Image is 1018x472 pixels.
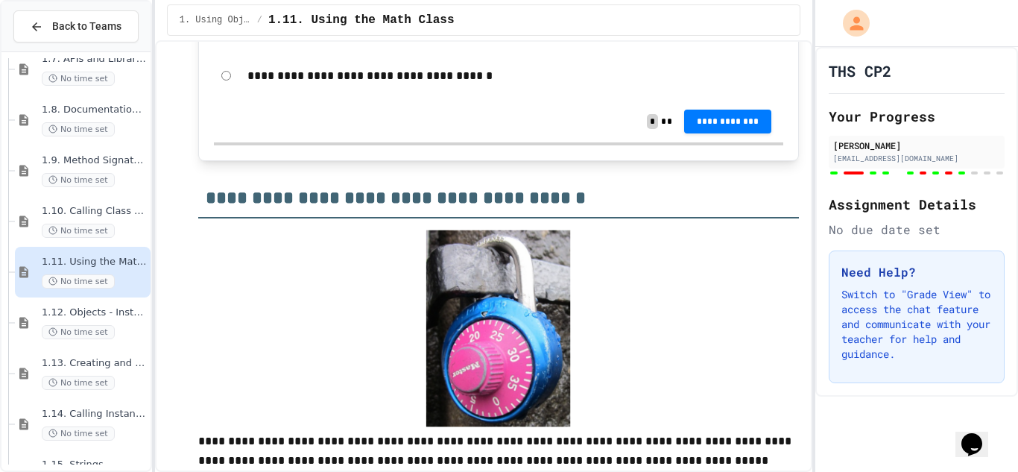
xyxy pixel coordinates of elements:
h3: Need Help? [841,263,992,281]
div: No due date set [829,221,1005,239]
span: 1.10. Calling Class Methods [42,205,148,218]
span: No time set [42,274,115,289]
span: 1. Using Objects and Methods [180,14,251,26]
span: 1.9. Method Signatures [42,154,148,167]
span: / [257,14,262,26]
span: No time set [42,72,115,86]
span: No time set [42,122,115,136]
span: 1.11. Using the Math Class [268,11,455,29]
span: No time set [42,427,115,441]
button: Back to Teams [13,10,139,43]
h2: Your Progress [829,106,1005,127]
span: 1.13. Creating and Initializing Objects: Constructors [42,357,148,370]
div: My Account [827,6,873,40]
span: No time set [42,376,115,390]
span: 1.7. APIs and Libraries [42,53,148,66]
span: Back to Teams [52,19,121,34]
span: 1.12. Objects - Instances of Classes [42,306,148,319]
span: 1.15. Strings [42,459,148,471]
span: No time set [42,224,115,238]
span: 1.11. Using the Math Class [42,256,148,268]
h1: THS CP2 [829,60,891,81]
div: [EMAIL_ADDRESS][DOMAIN_NAME] [833,153,1000,164]
span: 1.8. Documentation with Comments and Preconditions [42,104,148,116]
h2: Assignment Details [829,194,1005,215]
div: [PERSON_NAME] [833,139,1000,152]
span: No time set [42,325,115,339]
span: No time set [42,173,115,187]
span: 1.14. Calling Instance Methods [42,408,148,421]
iframe: chat widget [955,412,1003,457]
p: Switch to "Grade View" to access the chat feature and communicate with your teacher for help and ... [841,287,992,362]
